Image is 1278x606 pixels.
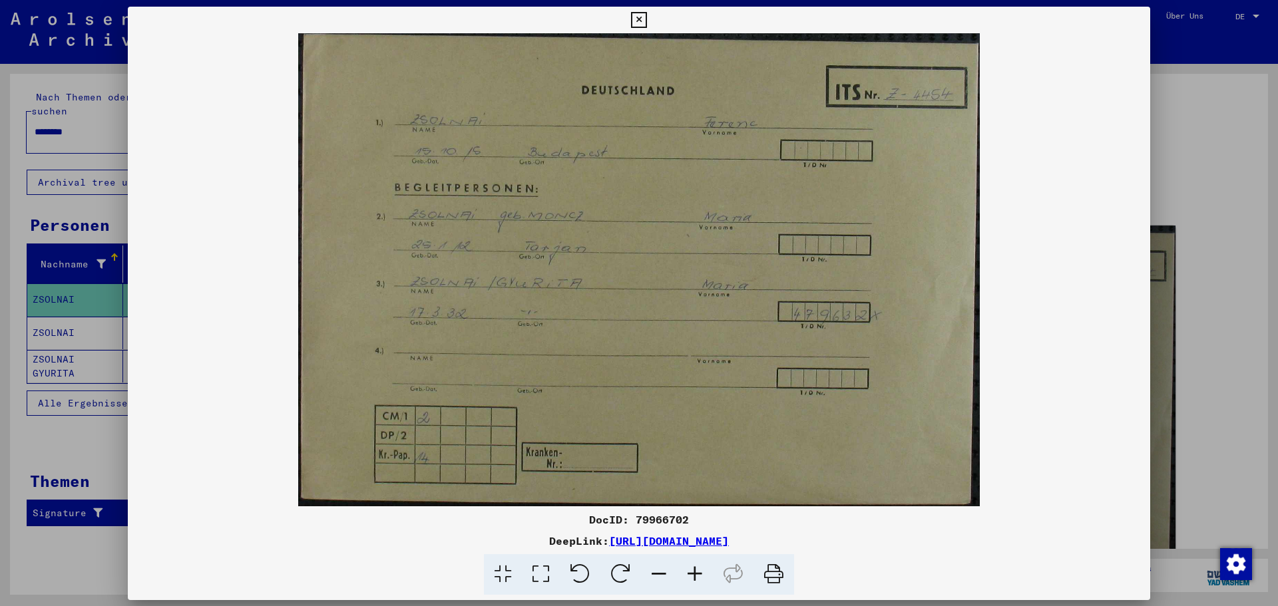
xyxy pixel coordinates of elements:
div: DocID: 79966702 [128,512,1150,528]
div: DeepLink: [128,533,1150,549]
img: 001.jpg [128,33,1150,506]
img: Change consent [1220,548,1252,580]
a: [URL][DOMAIN_NAME] [609,534,729,547]
div: Change consent [1219,547,1251,579]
